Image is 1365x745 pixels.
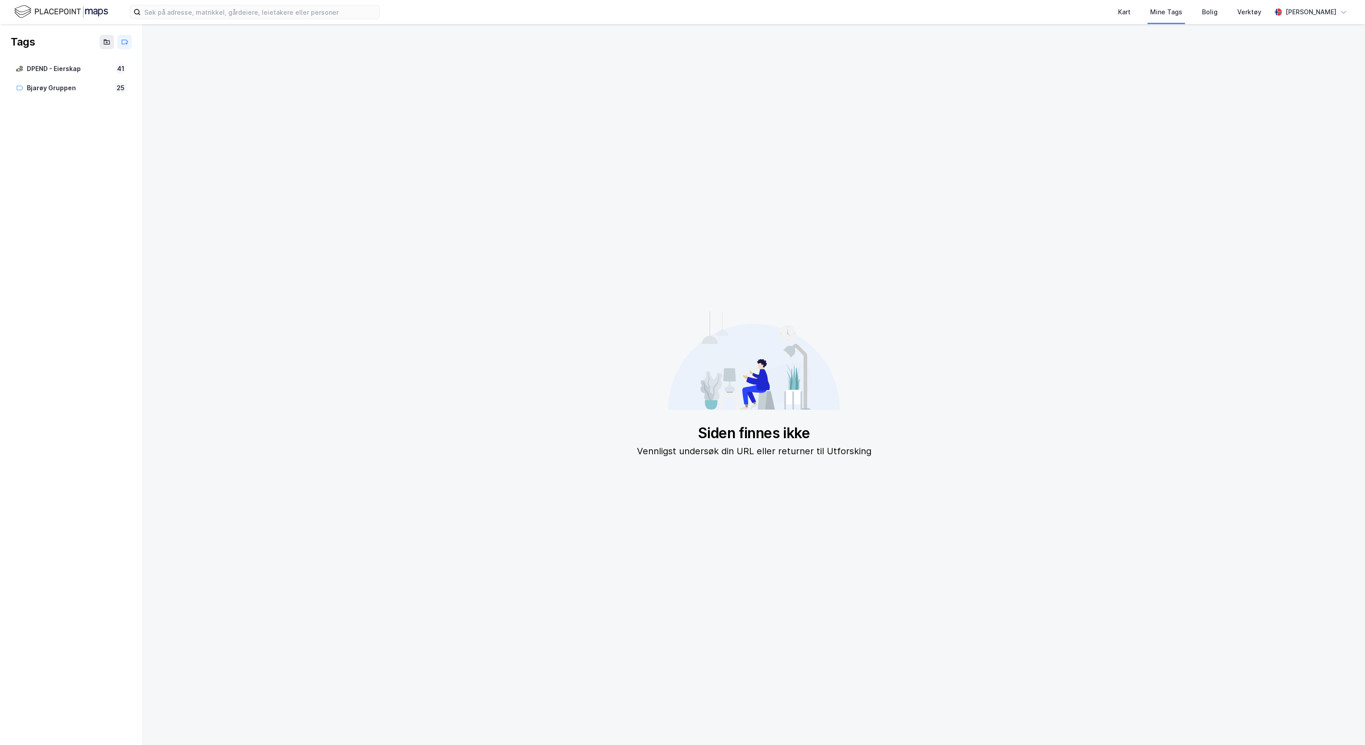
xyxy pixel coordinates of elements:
[115,63,126,74] div: 41
[637,424,871,442] div: Siden finnes ikke
[1118,7,1131,17] div: Kart
[1237,7,1261,17] div: Verktøy
[1320,702,1365,745] iframe: Chat Widget
[11,60,132,78] a: DPEND - Eierskap41
[1150,7,1182,17] div: Mine Tags
[11,79,132,97] a: Bjarøy Gruppen25
[637,444,871,458] div: Vennligst undersøk din URL eller returner til Utforsking
[1285,7,1336,17] div: [PERSON_NAME]
[141,5,379,19] input: Søk på adresse, matrikkel, gårdeiere, leietakere eller personer
[11,35,35,49] div: Tags
[1320,702,1365,745] div: Kontrollprogram for chat
[27,63,112,75] div: DPEND - Eierskap
[27,83,111,94] div: Bjarøy Gruppen
[115,83,126,93] div: 25
[14,4,108,20] img: logo.f888ab2527a4732fd821a326f86c7f29.svg
[1202,7,1218,17] div: Bolig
